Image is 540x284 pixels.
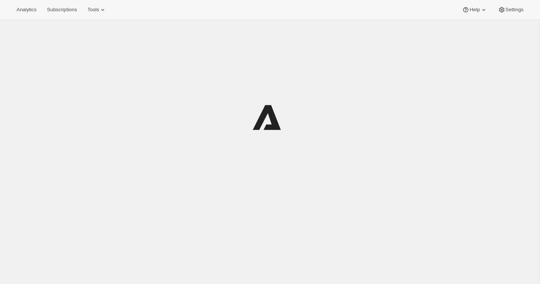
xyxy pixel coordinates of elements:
[12,4,41,15] button: Analytics
[42,4,81,15] button: Subscriptions
[469,7,480,13] span: Help
[493,4,528,15] button: Settings
[87,7,99,13] span: Tools
[505,7,523,13] span: Settings
[457,4,492,15] button: Help
[83,4,111,15] button: Tools
[47,7,77,13] span: Subscriptions
[16,7,36,13] span: Analytics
